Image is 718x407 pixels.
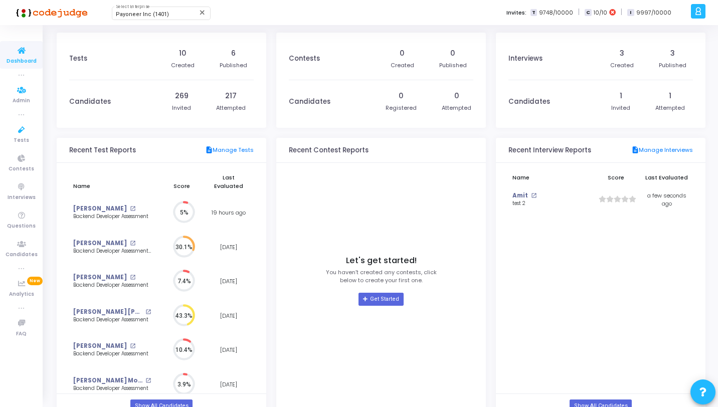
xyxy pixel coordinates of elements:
[16,330,27,338] span: FAQ
[73,308,143,316] a: [PERSON_NAME] [PERSON_NAME]
[636,9,671,17] span: 9997/10000
[204,367,254,402] td: [DATE]
[159,168,203,195] th: Score
[621,7,622,18] span: |
[205,146,254,155] a: Manage Tests
[620,48,624,59] div: 3
[130,275,135,280] mat-icon: open_in_new
[69,146,136,154] h3: Recent Test Reports
[508,146,591,154] h3: Recent Interview Reports
[531,193,536,198] mat-icon: open_in_new
[204,230,254,265] td: [DATE]
[640,187,693,213] td: a few seconds ago
[73,239,127,248] a: [PERSON_NAME]
[655,104,685,112] div: Attempted
[631,146,693,155] a: Manage Interviews
[512,191,528,200] a: Amit
[73,350,151,358] div: Backend Developer Assessment
[669,91,671,101] div: 1
[391,61,414,70] div: Created
[145,378,151,383] mat-icon: open_in_new
[13,97,30,105] span: Admin
[175,91,189,101] div: 269
[530,9,537,17] span: T
[289,146,369,154] h3: Recent Contest Reports
[69,168,159,195] th: Name
[439,61,467,70] div: Published
[116,11,169,18] span: Payoneer Inc (1401)
[506,9,526,17] label: Invites:
[8,193,36,202] span: Interviews
[454,91,459,101] div: 0
[508,55,543,63] h3: Interviews
[231,48,236,59] div: 6
[631,146,639,155] mat-icon: description
[204,299,254,333] td: [DATE]
[627,9,634,17] span: I
[450,48,455,59] div: 0
[358,293,403,306] a: Get Started
[594,9,607,17] span: 10/10
[659,61,686,70] div: Published
[73,213,151,221] div: Backend Developer Assessment
[130,206,135,212] mat-icon: open_in_new
[199,9,207,17] mat-icon: Clear
[7,222,36,231] span: Questions
[216,104,246,112] div: Attempted
[7,57,37,66] span: Dashboard
[73,316,151,324] div: Backend Developer Assessment
[386,104,417,112] div: Registered
[205,146,213,155] mat-icon: description
[640,168,693,187] th: Last Evaluated
[204,195,254,230] td: 19 hours ago
[289,98,330,106] h3: Candidates
[508,98,550,106] h3: Candidates
[204,168,254,195] th: Last Evaluated
[73,385,151,392] div: Backend Developer Assessment
[591,168,640,187] th: Score
[73,273,127,282] a: [PERSON_NAME]
[442,104,471,112] div: Attempted
[670,48,675,59] div: 3
[69,98,111,106] h3: Candidates
[611,104,630,112] div: Invited
[9,290,34,299] span: Analytics
[27,277,43,285] span: New
[130,241,135,246] mat-icon: open_in_new
[225,91,237,101] div: 217
[69,55,87,63] h3: Tests
[172,104,191,112] div: Invited
[620,91,622,101] div: 1
[610,61,634,70] div: Created
[179,48,187,59] div: 10
[508,168,591,187] th: Name
[539,9,573,17] span: 9748/10000
[73,248,151,255] div: Backend Developer Assessment (C# & .Net)
[512,200,587,208] div: test 2
[14,136,29,145] span: Tests
[326,268,437,285] p: You haven’t created any contests, click below to create your first one.
[204,264,254,299] td: [DATE]
[400,48,405,59] div: 0
[289,55,320,63] h3: Contests
[73,205,127,213] a: [PERSON_NAME]
[9,165,34,173] span: Contests
[73,376,143,385] a: [PERSON_NAME] Modiwal
[171,61,195,70] div: Created
[578,7,580,18] span: |
[73,342,127,350] a: [PERSON_NAME]
[585,9,591,17] span: C
[204,333,254,367] td: [DATE]
[220,61,247,70] div: Published
[399,91,404,101] div: 0
[145,309,151,315] mat-icon: open_in_new
[6,251,38,259] span: Candidates
[346,256,417,266] h4: Let's get started!
[73,282,151,289] div: Backend Developer Assessment
[130,343,135,349] mat-icon: open_in_new
[13,3,88,23] img: logo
